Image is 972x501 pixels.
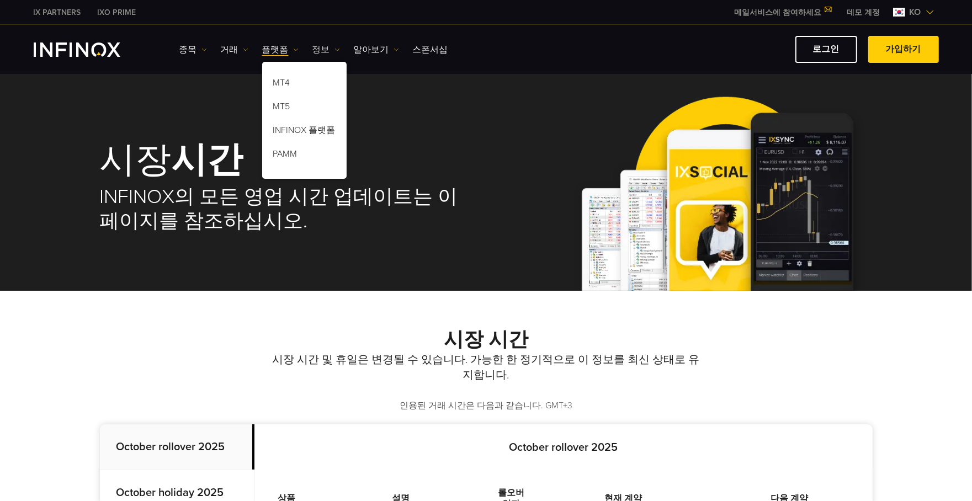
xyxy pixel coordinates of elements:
a: MT5 [262,97,347,120]
a: 메일서비스에 참여하세요 [726,8,839,17]
a: 정보 [312,43,340,56]
a: 종목 [179,43,207,56]
p: 인용된 거래 시간은 다음과 같습니다. GMT+3 [100,399,873,412]
a: PAMM [262,144,347,168]
a: 알아보기 [354,43,399,56]
p: 시장 시간 및 휴일은 변경될 수 있습니다. 가능한 한 정기적으로 이 정보를 최신 상태로 유지합니다. [268,352,704,383]
h1: 시장 [100,142,471,179]
a: INFINOX MENU [839,7,889,18]
a: INFINOX [89,7,145,18]
a: INFINOX Logo [34,42,146,57]
a: 거래 [221,43,248,56]
a: 로그인 [795,36,857,63]
h2: INFINOX의 모든 영업 시간 업데이트는 이 페이지를 참조하십시오. [100,185,471,233]
strong: October rollover 2025 [116,440,225,454]
strong: October rollover 2025 [509,441,618,454]
a: 스폰서십 [413,43,448,56]
strong: October holiday 2025 [116,486,224,499]
a: INFINOX [25,7,89,18]
a: 가입하기 [868,36,939,63]
a: MT4 [262,73,347,97]
strong: 시장 시간 [444,328,528,351]
a: INFINOX 플랫폼 [262,120,347,144]
strong: 시간 [172,138,243,182]
a: 플랫폼 [262,43,299,56]
span: ko [905,6,926,19]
